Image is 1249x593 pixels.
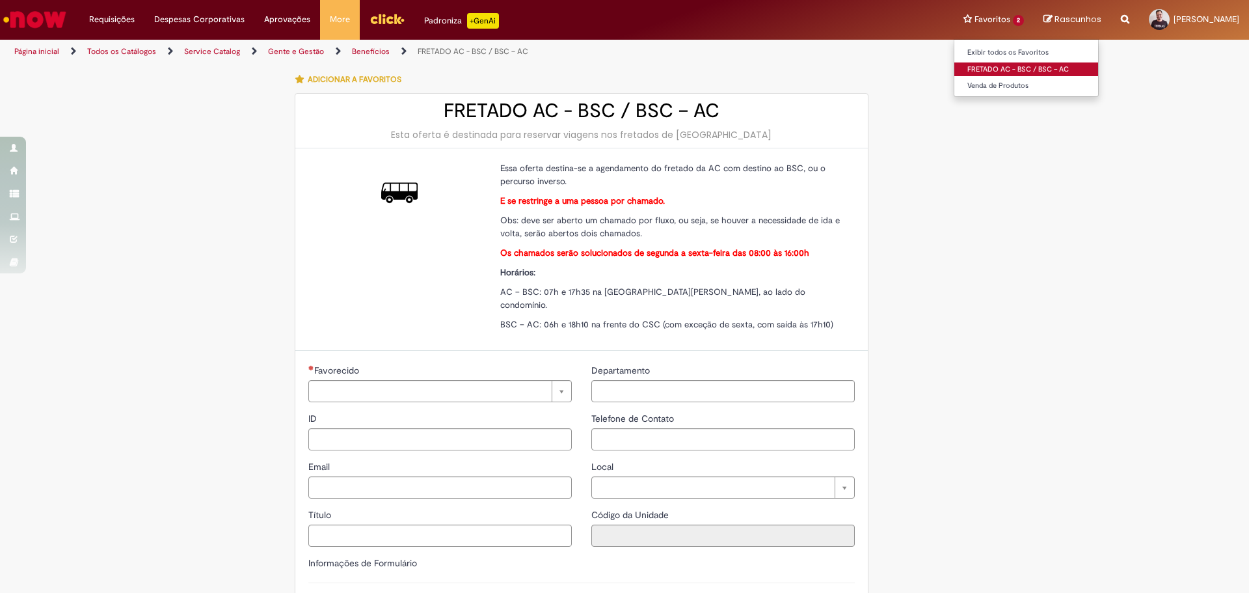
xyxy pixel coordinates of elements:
input: Título [308,525,572,547]
strong: Os chamados serão solucionados de segunda a sexta-feira das 08:00 às 16:00h [500,247,809,258]
span: BSC – AC: 06h e 18h10 na frente do CSC (com exceção de sexta, com saída às 17h10) [500,319,833,330]
input: Departamento [591,380,855,402]
ul: Trilhas de página [10,40,823,64]
strong: Horários: [500,267,535,278]
span: Necessários [308,365,314,370]
span: Departamento [591,365,652,376]
label: Informações de Formulário [308,557,417,569]
button: Adicionar a Favoritos [295,66,409,93]
span: Essa oferta destina-se a agendamento do fretado da AC com destino ao BSC, ou o percurso inverso. [500,163,826,187]
span: More [330,13,350,26]
div: Esta oferta é destinada para reservar viagens nos fretados de [GEOGRAPHIC_DATA] [308,128,855,141]
span: Requisições [89,13,135,26]
a: Limpar campo Local [591,476,855,499]
a: Venda de Produtos [954,79,1098,93]
strong: E se restringe a uma pessoa por chamado. [500,195,665,206]
input: Email [308,476,572,499]
a: Limpar campo Favorecido [308,380,572,402]
input: Código da Unidade [591,525,855,547]
img: click_logo_yellow_360x200.png [369,9,405,29]
span: Favoritos [974,13,1010,26]
p: +GenAi [467,13,499,29]
div: Padroniza [424,13,499,29]
a: Rascunhos [1043,14,1101,26]
span: Somente leitura - Código da Unidade [591,509,671,521]
a: Service Catalog [184,46,240,57]
span: Despesas Corporativas [154,13,245,26]
span: ID [308,413,319,424]
label: Somente leitura - Código da Unidade [591,508,671,521]
span: Rascunhos [1054,13,1101,25]
span: Título [308,509,334,521]
span: 2 [1013,15,1024,26]
a: Gente e Gestão [268,46,324,57]
img: FRETADO AC - BSC / BSC – AC [381,174,418,211]
span: Obs: deve ser aberto um chamado por fluxo, ou seja, se houver a necessidade de ida e volta, serão... [500,215,840,239]
span: Aprovações [264,13,310,26]
ul: Favoritos [954,39,1099,97]
a: FRETADO AC - BSC / BSC – AC [954,62,1098,77]
a: FRETADO AC - BSC / BSC – AC [418,46,528,57]
input: ID [308,428,572,450]
img: ServiceNow [1,7,68,33]
a: Exibir todos os Favoritos [954,46,1098,60]
input: Telefone de Contato [591,428,855,450]
span: AC – BSC: 07h e 17h35 na [GEOGRAPHIC_DATA][PERSON_NAME], ao lado do condomínio. [500,286,805,310]
span: [PERSON_NAME] [1174,14,1239,25]
h2: FRETADO AC - BSC / BSC – AC [308,100,855,122]
span: Telefone de Contato [591,413,677,424]
a: Todos os Catálogos [87,46,156,57]
span: Email [308,461,332,473]
span: Local [591,461,616,473]
span: Necessários - Favorecido [314,365,362,376]
a: Página inicial [14,46,59,57]
span: Adicionar a Favoritos [308,74,401,85]
a: Benefícios [352,46,390,57]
